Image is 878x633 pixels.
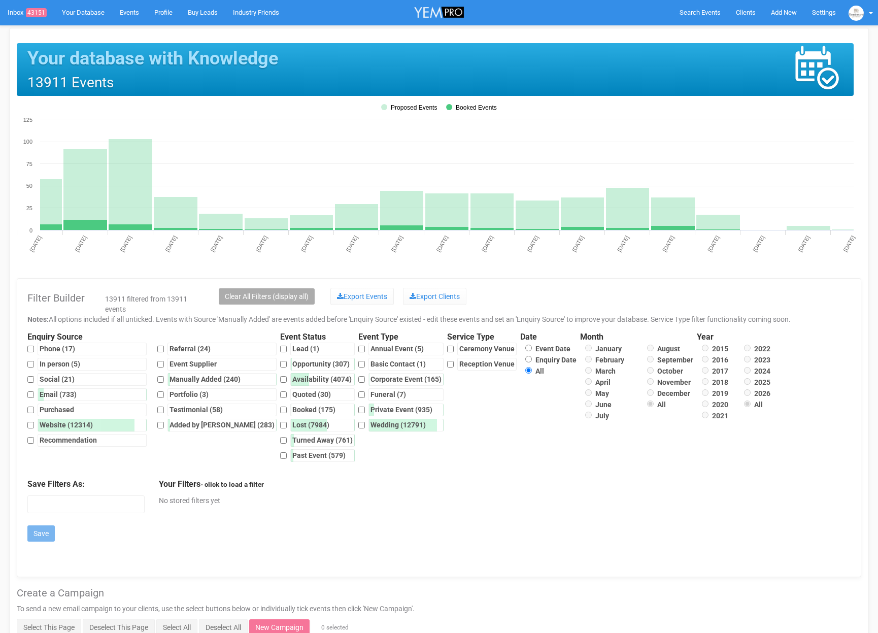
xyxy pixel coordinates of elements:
[702,401,708,407] input: 2020
[27,343,34,355] input: Phone (17)
[744,356,751,362] input: 2023
[702,367,708,374] input: 2017
[27,314,851,324] div: All options included if all unticked. Events with Source 'Manually Added' are events added before...
[797,235,811,253] tspan: [DATE]
[167,419,277,431] div: Added by [PERSON_NAME] (283)
[525,345,532,351] input: Event Date
[702,389,708,396] input: 2019
[280,343,287,355] input: Lead (1)
[616,235,630,253] tspan: [DATE]
[661,235,676,253] tspan: [DATE]
[27,388,34,401] input: Email (733)
[391,104,437,111] tspan: Proposed Events
[739,356,770,364] label: 2023
[119,235,133,253] tspan: [DATE]
[209,235,223,253] tspan: [DATE]
[290,434,355,447] div: Turned Away (761)
[167,343,277,355] div: Referral (24)
[520,331,580,343] legend: Date
[38,373,147,386] div: Social (21)
[771,9,797,16] span: Add New
[697,401,728,409] label: 2020
[642,389,690,397] label: December
[290,373,355,386] div: Availability (4074)
[481,235,495,253] tspan: [DATE]
[647,401,654,407] input: All
[27,419,34,431] input: Website (12314)
[27,434,34,447] input: Recommendation
[38,388,147,401] div: Email (733)
[525,356,532,362] input: Enquiry Date
[457,358,517,371] div: Reception Venue
[585,412,592,418] input: July
[290,419,355,431] div: Lost (7984)
[739,401,763,409] label: All
[26,183,32,189] tspan: 50
[697,389,728,397] label: 2019
[17,604,861,614] p: To send a new email campaign to your clients, use the select buttons below or individually tick e...
[580,367,616,375] label: March
[744,401,751,407] input: All
[697,367,728,375] label: 2017
[447,358,454,371] input: Reception Venue
[520,367,544,375] label: All
[280,388,287,401] input: Quoted (30)
[29,227,32,234] tspan: 0
[300,235,314,253] tspan: [DATE]
[642,401,666,409] label: All
[680,9,721,16] span: Search Events
[368,358,444,371] div: Basic Contact (1)
[27,49,278,69] h1: Your database with Knowledge
[368,419,444,431] div: Wedding (12791)
[368,343,444,355] div: Annual Event (5)
[585,389,592,396] input: May
[27,404,34,416] input: Purchased
[17,587,861,598] h2: Create a Campaign
[290,388,355,401] div: Quoted (30)
[580,356,624,364] label: February
[697,412,728,420] label: 2021
[580,378,611,386] label: April
[358,331,447,343] legend: Event Type
[585,401,592,407] input: June
[38,434,147,447] div: Recommendation
[368,404,444,416] div: Private Event (935)
[28,235,43,253] tspan: [DATE]
[368,388,444,401] div: Funeral (7)
[447,343,454,355] input: Ceremony Venue
[27,315,49,323] strong: Notes:
[290,358,355,371] div: Opportunity (307)
[739,345,770,353] label: 2022
[358,388,365,401] input: Funeral (7)
[585,356,592,362] input: February
[702,378,708,385] input: 2018
[280,449,287,462] input: Past Event (579)
[647,389,654,396] input: December
[390,235,404,253] tspan: [DATE]
[456,104,497,111] tspan: Booked Events
[526,235,540,253] tspan: [DATE]
[23,139,32,145] tspan: 100
[330,288,394,305] a: Export Events
[358,358,365,371] input: Basic Contact (1)
[280,404,287,416] input: Booked (175)
[167,388,277,401] div: Portfolio (3)
[736,9,756,16] span: Clients
[697,356,728,364] label: 2016
[580,389,609,397] label: May
[706,235,721,253] tspan: [DATE]
[358,373,365,386] input: Corporate Event (165)
[744,378,751,385] input: 2025
[358,404,365,416] input: Private Event (935)
[345,235,359,253] tspan: [DATE]
[842,235,856,253] tspan: [DATE]
[105,294,205,314] div: 13911 filtered from 13911 events
[585,367,592,374] input: March
[585,378,592,385] input: April
[358,419,365,431] input: Wedding (12791)
[642,378,691,386] label: November
[435,235,450,253] tspan: [DATE]
[702,412,708,418] input: 2021
[27,358,34,371] input: In person (5)
[157,419,164,431] input: Added by [PERSON_NAME] (283)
